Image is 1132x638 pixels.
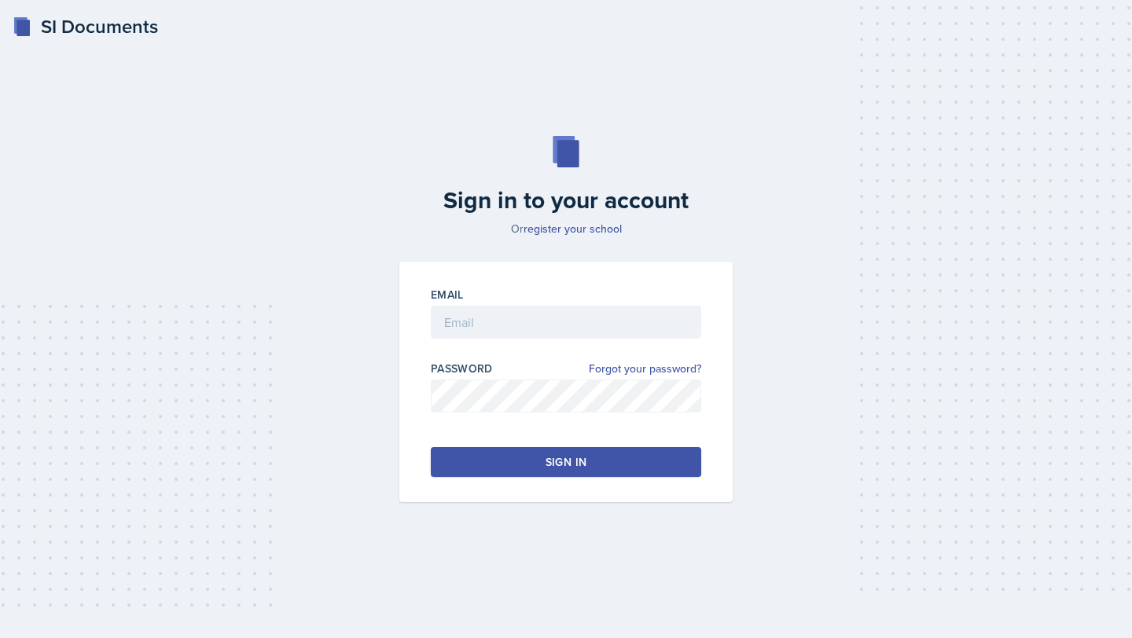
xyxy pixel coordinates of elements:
label: Email [431,287,464,302]
button: Sign in [431,447,701,477]
input: Email [431,306,701,339]
div: Sign in [546,454,586,470]
h2: Sign in to your account [390,186,742,214]
label: Password [431,361,493,376]
a: Forgot your password? [589,361,701,377]
p: Or [390,221,742,236]
a: register your school [524,221,622,236]
a: SI Documents [13,13,158,41]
